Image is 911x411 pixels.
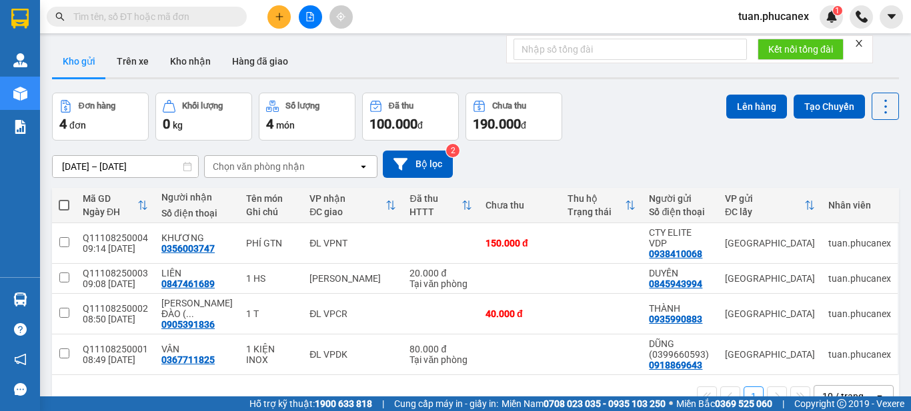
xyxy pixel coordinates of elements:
span: copyright [837,399,846,408]
div: Ngày ĐH [83,206,137,217]
div: Chưa thu [486,200,554,210]
button: Tạo Chuyến [794,95,865,119]
div: KHƯƠNG [161,232,233,243]
div: tuan.phucanex [828,273,891,284]
button: aim [329,5,353,29]
div: 09:14 [DATE] [83,243,148,254]
button: Khối lượng0kg [155,93,252,141]
button: Lên hàng [726,95,787,119]
div: tuan.phucanex [828,238,891,248]
div: tuan.phucanex [828,349,891,360]
button: Đơn hàng4đơn [52,93,149,141]
div: 20.000 đ [409,268,472,278]
div: 09:08 [DATE] [83,278,148,289]
span: aim [336,12,345,21]
img: warehouse-icon [13,87,27,101]
span: kg [173,120,183,131]
span: Hỗ trợ kỹ thuật: [249,396,372,411]
div: 0367711825 [161,354,215,365]
div: tuan.phucanex [828,308,891,319]
div: Đơn hàng [79,101,115,111]
img: solution-icon [13,120,27,134]
div: THÀNH [649,303,712,314]
div: Q11108250004 [83,232,148,243]
button: Chưa thu190.000đ [466,93,562,141]
div: 0356003747 [161,243,215,254]
th: Toggle SortBy [403,188,479,223]
div: 10 / trang [822,390,864,403]
button: 1 [744,386,764,406]
div: [GEOGRAPHIC_DATA] [725,273,815,284]
div: Ghi chú [246,206,296,217]
span: 100.000 [369,116,417,132]
div: TUYẾT ĐÀO ( LỆ ) [161,298,233,319]
span: notification [14,353,27,366]
span: đơn [69,120,86,131]
div: ĐL VPDK [309,349,396,360]
span: 4 [266,116,273,132]
div: 0938410068 [649,248,702,259]
input: Tìm tên, số ĐT hoặc mã đơn [73,9,231,24]
img: warehouse-icon [13,53,27,67]
img: warehouse-icon [13,292,27,306]
span: | [782,396,784,411]
span: ⚪️ [669,401,673,406]
div: ĐC lấy [725,206,804,217]
div: 08:50 [DATE] [83,314,148,324]
span: plus [275,12,284,21]
span: caret-down [886,11,898,23]
span: 0 [163,116,170,132]
span: 1 [835,6,840,15]
div: Số điện thoại [161,208,233,218]
th: Toggle SortBy [561,188,643,223]
div: ĐC giao [309,206,385,217]
span: Kết nối tổng đài [768,42,833,57]
div: Trạng thái [568,206,626,217]
div: Nhân viên [828,200,891,210]
span: ... [186,308,194,319]
div: Q11108250001 [83,344,148,354]
div: 0847461689 [161,278,215,289]
div: Số lượng [285,101,319,111]
div: [GEOGRAPHIC_DATA] [725,349,815,360]
div: Đã thu [389,101,413,111]
div: 0905391836 [161,319,215,330]
div: Q11108250003 [83,268,148,278]
span: tuan.phucanex [728,8,820,25]
div: VP gửi [725,193,804,204]
input: Select a date range. [53,156,198,177]
div: 0935990883 [649,314,702,324]
svg: open [874,391,885,402]
div: Tại văn phòng [409,354,472,365]
div: DŨNG (0399660593) [649,338,712,360]
span: 190.000 [473,116,521,132]
div: VP nhận [309,193,385,204]
button: Số lượng4món [259,93,355,141]
div: [GEOGRAPHIC_DATA] [725,238,815,248]
span: message [14,383,27,396]
sup: 2 [446,144,460,157]
div: [PERSON_NAME] [309,273,396,284]
div: Người nhận [161,192,233,203]
span: Miền Bắc [676,396,772,411]
sup: 1 [833,6,842,15]
div: 1 T [246,308,296,319]
th: Toggle SortBy [303,188,403,223]
div: DUYÊN [649,268,712,278]
div: ĐL VPNT [309,238,396,248]
div: Chọn văn phòng nhận [213,160,305,173]
div: VÂN [161,344,233,354]
div: 0918869643 [649,360,702,370]
span: 4 [59,116,67,132]
div: Người gửi [649,193,712,204]
div: 80.000 đ [409,344,472,354]
div: Thu hộ [568,193,626,204]
div: 0845943994 [649,278,702,289]
div: 150.000 đ [486,238,554,248]
th: Toggle SortBy [718,188,822,223]
div: Khối lượng [182,101,223,111]
div: Q11108250002 [83,303,148,314]
strong: 1900 633 818 [315,398,372,409]
div: ĐL VPCR [309,308,396,319]
div: CTY ELITE VDP [649,227,712,248]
